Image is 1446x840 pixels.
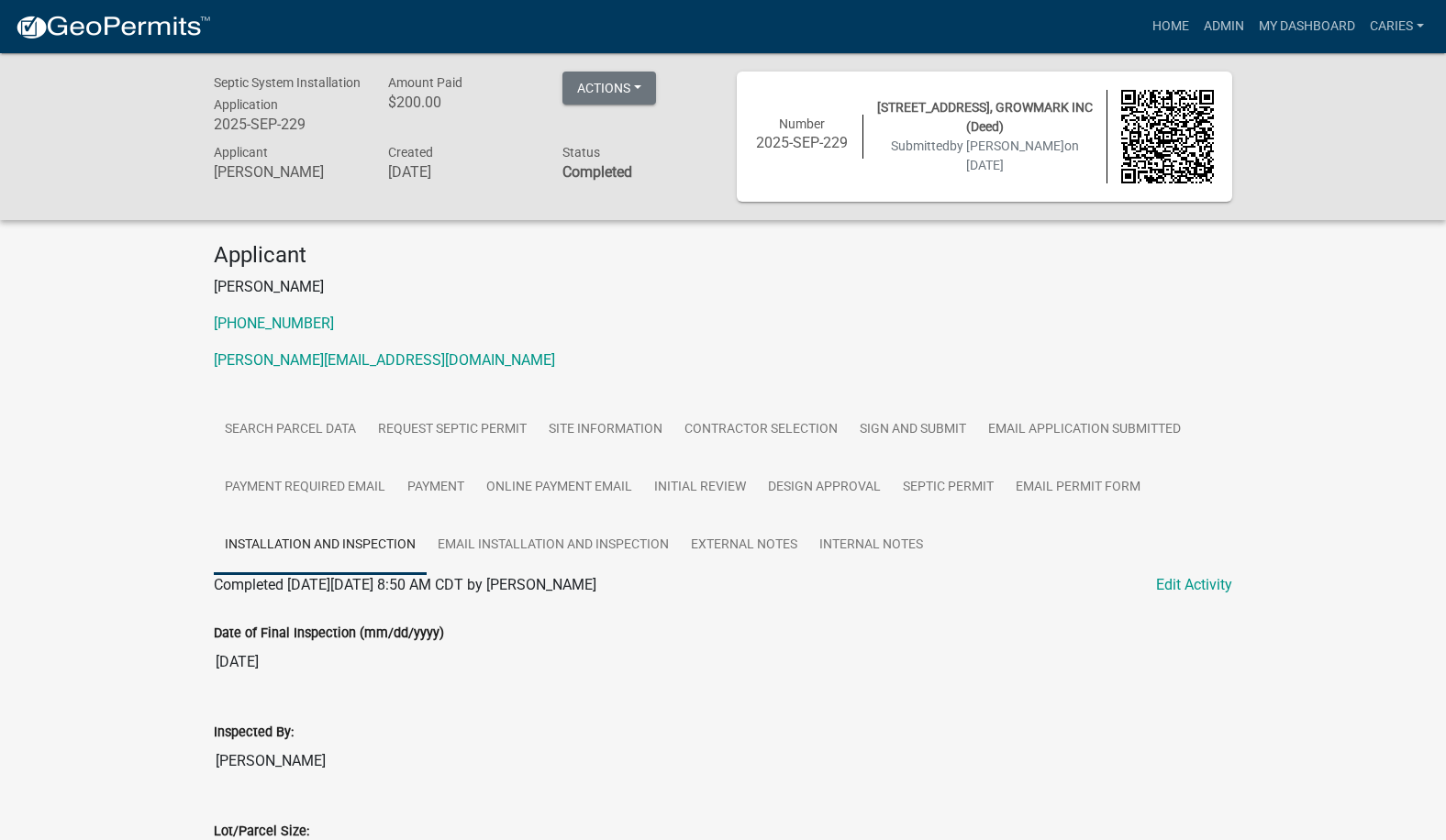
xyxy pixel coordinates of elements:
[214,459,396,517] a: Payment Required Email
[977,401,1192,459] a: Email Application Submitted
[214,825,309,838] label: Lot/Parcel Size:
[388,75,462,90] span: Amount Paid
[475,459,643,517] a: Online Payment Email
[427,516,680,575] a: Email Installation and Inspection
[214,351,555,369] a: [PERSON_NAME][EMAIL_ADDRESS][DOMAIN_NAME]
[892,459,1005,517] a: Septic Permit
[643,459,757,517] a: Initial Review
[214,315,334,332] a: [PHONE_NUMBER]
[755,134,849,151] h6: 2025-SEP-229
[367,401,538,459] a: Request Septic Permit
[538,401,673,459] a: Site Information
[214,116,361,133] h6: 2025-SEP-229
[214,726,294,739] label: Inspected By:
[388,145,433,160] span: Created
[1156,574,1232,596] a: Edit Activity
[891,138,1079,172] span: Submitted on [DATE]
[680,516,808,575] a: External Notes
[214,627,444,640] label: Date of Final Inspection (mm/dd/yyyy)
[1005,459,1151,517] a: Email Permit Form
[950,138,1064,153] span: by [PERSON_NAME]
[849,401,977,459] a: Sign and Submit
[1251,9,1363,44] a: My Dashboard
[214,163,361,181] h6: [PERSON_NAME]
[214,276,1232,298] p: [PERSON_NAME]
[214,516,427,575] a: Installation and Inspection
[388,94,535,111] h6: $200.00
[1363,9,1431,44] a: CarieS
[1196,9,1251,44] a: Admin
[396,459,475,517] a: Payment
[562,145,600,160] span: Status
[808,516,934,575] a: Internal Notes
[214,145,268,160] span: Applicant
[562,163,632,181] strong: Completed
[1121,90,1215,183] img: QR code
[779,116,825,131] span: Number
[562,72,656,105] button: Actions
[214,242,1232,269] h4: Applicant
[1145,9,1196,44] a: Home
[214,401,367,459] a: Search Parcel Data
[214,75,361,112] span: Septic System Installation Application
[214,576,596,593] span: Completed [DATE][DATE] 8:50 AM CDT by [PERSON_NAME]
[388,163,535,181] h6: [DATE]
[877,100,1093,134] span: [STREET_ADDRESS], GROWMARK INC (Deed)
[673,401,849,459] a: Contractor Selection
[757,459,892,517] a: Design Approval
